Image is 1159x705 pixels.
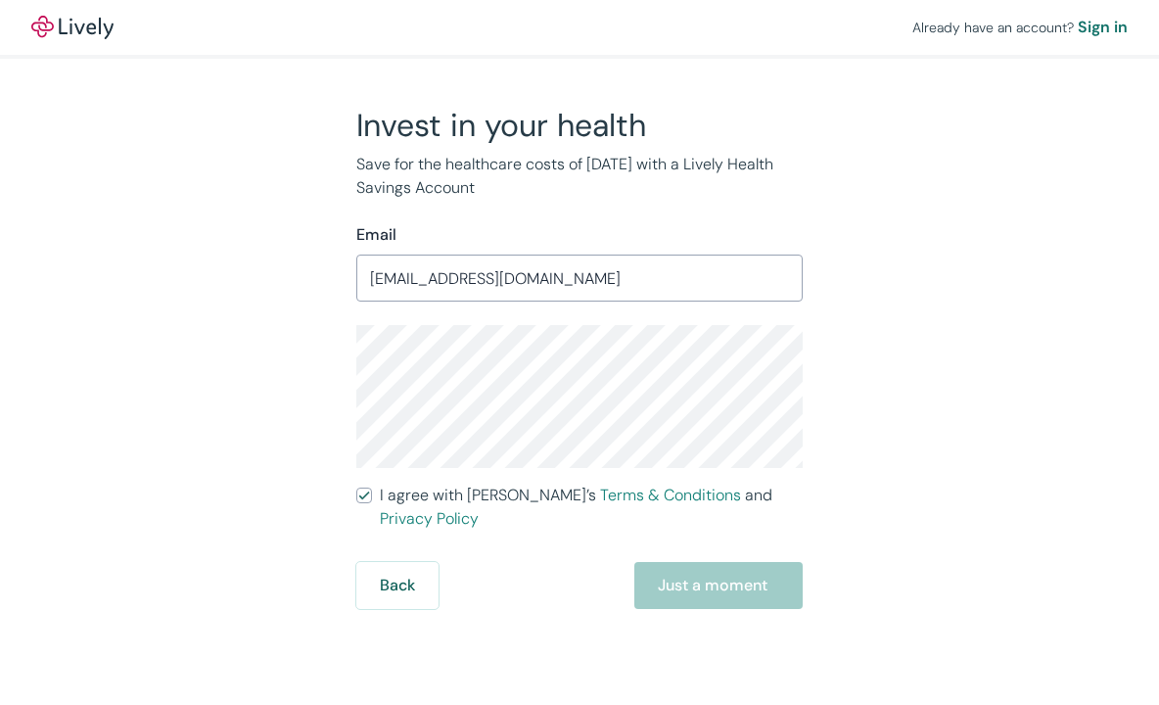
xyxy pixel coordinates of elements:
a: Sign in [1078,16,1128,39]
a: LivelyLively [31,16,114,39]
button: Back [356,562,439,609]
h2: Invest in your health [356,106,803,145]
p: Save for the healthcare costs of [DATE] with a Lively Health Savings Account [356,153,803,200]
a: Terms & Conditions [600,485,741,505]
label: Email [356,223,396,247]
img: Lively [31,16,114,39]
div: Already have an account? [912,16,1128,39]
span: I agree with [PERSON_NAME]’s and [380,484,803,531]
a: Privacy Policy [380,508,479,529]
